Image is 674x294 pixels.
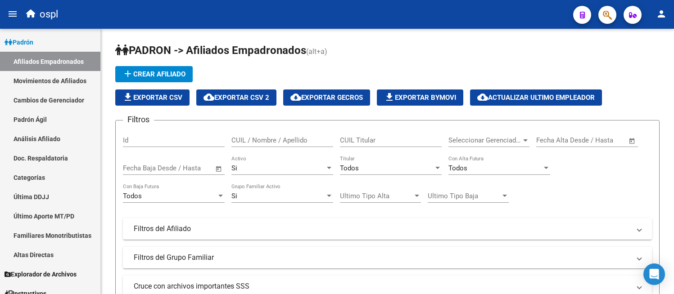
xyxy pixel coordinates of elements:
span: Si [231,192,237,200]
mat-icon: add [122,68,133,79]
h3: Filtros [123,113,154,126]
button: Exportar Bymovi [377,89,463,106]
span: Todos [448,164,467,172]
span: Exportar CSV [122,94,182,102]
input: Start date [123,164,152,172]
button: Open calendar [214,164,224,174]
span: Todos [123,192,142,200]
span: Exportar Bymovi [384,94,456,102]
mat-panel-title: Cruce con archivos importantes SSS [134,281,630,291]
span: Actualizar ultimo Empleador [477,94,595,102]
button: Crear Afiliado [115,66,193,82]
mat-icon: file_download [122,92,133,102]
mat-icon: menu [7,9,18,19]
mat-panel-title: Filtros del Grupo Familiar [134,253,630,263]
mat-icon: person [656,9,667,19]
span: Crear Afiliado [122,70,185,78]
mat-expansion-panel-header: Filtros del Afiliado [123,218,652,240]
mat-icon: cloud_download [204,92,214,102]
span: ospl [40,4,58,24]
button: Actualizar ultimo Empleador [470,89,602,106]
input: Start date [536,136,565,144]
mat-icon: cloud_download [290,92,301,102]
input: End date [160,164,204,172]
span: Si [231,164,237,172]
span: PADRON -> Afiliados Empadronados [115,44,306,57]
span: Explorador de Archivos [5,269,77,279]
span: Exportar CSV 2 [204,94,269,102]
mat-icon: cloud_download [477,92,488,102]
mat-panel-title: Filtros del Afiliado [134,224,630,234]
span: Padrón [5,37,33,47]
button: Exportar GECROS [283,89,370,106]
input: End date [574,136,617,144]
span: Todos [340,164,359,172]
div: Open Intercom Messenger [643,263,665,285]
mat-expansion-panel-header: Filtros del Grupo Familiar [123,247,652,268]
button: Open calendar [627,136,638,146]
span: Ultimo Tipo Alta [340,192,413,200]
span: Exportar GECROS [290,94,363,102]
span: Ultimo Tipo Baja [428,192,501,200]
mat-icon: file_download [384,92,395,102]
span: Seleccionar Gerenciador [448,136,521,144]
button: Exportar CSV 2 [196,89,276,106]
span: (alt+a) [306,47,327,56]
button: Exportar CSV [115,89,190,106]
